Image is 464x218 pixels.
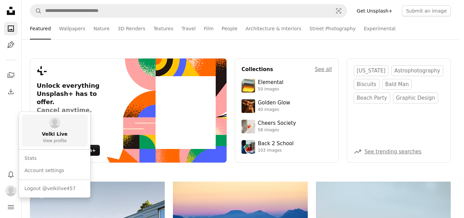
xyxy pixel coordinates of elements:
[19,112,90,198] div: Profile
[4,184,18,198] button: Profile
[49,117,60,128] img: Avatar of user Velki Live
[5,185,16,196] img: Avatar of user Velki Live
[24,185,76,192] span: Logout @velkilive457
[22,165,88,177] a: Account settings
[22,152,88,165] a: Stats
[43,138,67,144] span: View profile
[42,131,68,138] span: Velki Live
